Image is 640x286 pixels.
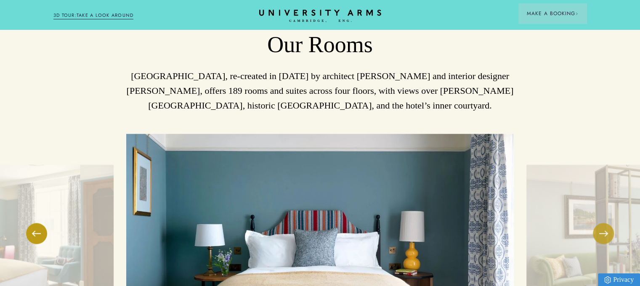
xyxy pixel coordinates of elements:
p: [GEOGRAPHIC_DATA], re-created in [DATE] by architect [PERSON_NAME] and interior designer [PERSON_... [53,69,587,113]
img: Privacy [604,276,611,283]
img: Arrow icon [575,12,578,15]
button: Previous Slide [26,223,47,244]
h2: Our Rooms [53,31,587,59]
a: 3D TOUR:TAKE A LOOK AROUND [53,12,134,19]
button: Make a BookingArrow icon [518,3,587,24]
a: Privacy [598,273,640,286]
span: Make a Booking [527,10,578,17]
a: Home [259,10,381,23]
button: Next Slide [593,223,614,244]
